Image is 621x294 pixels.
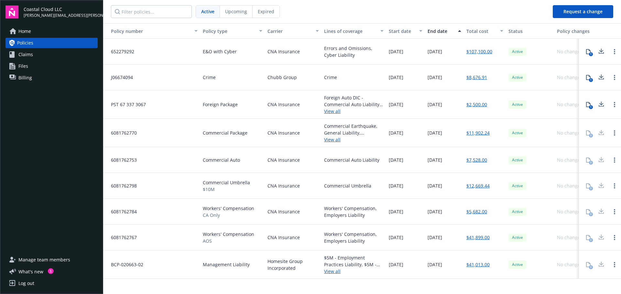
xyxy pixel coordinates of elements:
a: Open options [611,182,618,190]
span: Workers' Compensation [203,205,254,212]
span: Manage team members [18,255,70,265]
button: 1 [582,98,595,111]
button: Carrier [265,23,321,39]
a: Open options [611,129,618,137]
img: navigator-logo.svg [5,5,18,18]
span: Active [511,235,524,240]
span: Billing [18,73,32,83]
a: $12,669.44 [466,182,490,189]
span: [PERSON_NAME][EMAIL_ADDRESS][PERSON_NAME][DOMAIN_NAME] [24,13,98,18]
div: No changes [557,157,583,163]
span: Active [511,49,524,55]
div: Status [508,28,552,35]
div: Total cost [466,28,496,35]
span: 6081762784 [106,208,137,215]
span: [DATE] [428,129,442,136]
span: CA Only [203,212,254,218]
a: $7,528.00 [466,157,487,163]
span: [DATE] [428,48,442,55]
span: [DATE] [428,101,442,108]
span: [DATE] [389,74,403,81]
span: [DATE] [389,157,403,163]
span: CNA Insurance [267,234,300,241]
div: Log out [18,278,34,289]
span: CNA Insurance [267,101,300,108]
div: 1 [48,267,54,273]
span: Workers' Compensation [203,231,254,238]
span: CNA Insurance [267,182,300,189]
span: [DATE] [389,182,403,189]
div: Commercial Auto Liability [324,157,379,163]
input: Filter policies... [111,5,192,18]
a: Billing [5,73,98,83]
div: Commercial Umbrella [324,182,371,189]
span: [DATE] [389,48,403,55]
div: Commercial Earthquake, General Liability, Commercial Property [324,123,384,136]
span: CNA Insurance [267,129,300,136]
span: Commercial Auto [203,157,240,163]
span: Crime [203,74,216,81]
div: No changes [557,101,583,108]
div: End date [428,28,454,35]
a: Open options [611,234,618,241]
div: Workers' Compensation, Employers Liability [324,231,384,244]
a: $41,899.00 [466,234,490,241]
span: Commercial Package [203,129,247,136]
button: Start date [386,23,425,39]
button: 1 [582,45,595,58]
div: Workers' Compensation, Employers Liability [324,205,384,218]
span: Commercial Umbrella [203,179,250,186]
div: Start date [389,28,415,35]
button: Coastal Cloud LLC[PERSON_NAME][EMAIL_ADDRESS][PERSON_NAME][DOMAIN_NAME] [24,5,98,18]
div: 1 [589,78,593,82]
span: CNA Insurance [267,48,300,55]
span: [DATE] [389,208,403,215]
span: Upcoming [225,8,247,15]
div: Policy changes [557,28,592,35]
span: Claims [18,49,33,60]
span: Policies [17,38,33,48]
button: Request a change [553,5,613,18]
span: Active [511,130,524,136]
div: 1 [589,52,593,56]
span: $10M [203,186,250,193]
span: BCP-020663-02 [106,261,143,268]
span: 6081762753 [106,157,137,163]
span: J06674094 [106,74,133,81]
span: [DATE] [428,234,442,241]
span: What ' s new [18,268,43,275]
a: View all [324,136,384,143]
div: No changes [557,234,583,241]
a: Files [5,61,98,71]
span: [DATE] [428,74,442,81]
button: Total cost [464,23,506,39]
div: Policy type [203,28,255,35]
button: End date [425,23,464,39]
a: $41,013.00 [466,261,490,268]
span: Home [18,26,31,36]
button: Policy type [200,23,265,39]
a: Open options [611,261,618,269]
button: 1 [582,71,595,84]
div: No changes [557,182,583,189]
span: [DATE] [428,208,442,215]
div: $5M - Employment Practices Liability, $5M - Directors and Officers, $1M - Fiduciary Liability [324,254,384,268]
button: What's new1 [5,268,54,275]
a: Open options [611,48,618,56]
a: Open options [611,208,618,216]
a: Manage team members [5,255,98,265]
span: E&O with Cyber [203,48,237,55]
span: [DATE] [389,129,403,136]
span: [DATE] [428,261,442,268]
span: Active [511,102,524,107]
button: Status [506,23,554,39]
span: Coastal Cloud LLC [24,6,98,13]
span: CNA Insurance [267,157,300,163]
span: [DATE] [389,261,403,268]
span: 6081762798 [106,182,137,189]
div: Errors and Omissions, Cyber Liability [324,45,384,58]
span: 6081762767 [106,234,137,241]
span: Chubb Group [267,74,297,81]
span: Foreign Package [203,101,238,108]
span: [DATE] [389,234,403,241]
